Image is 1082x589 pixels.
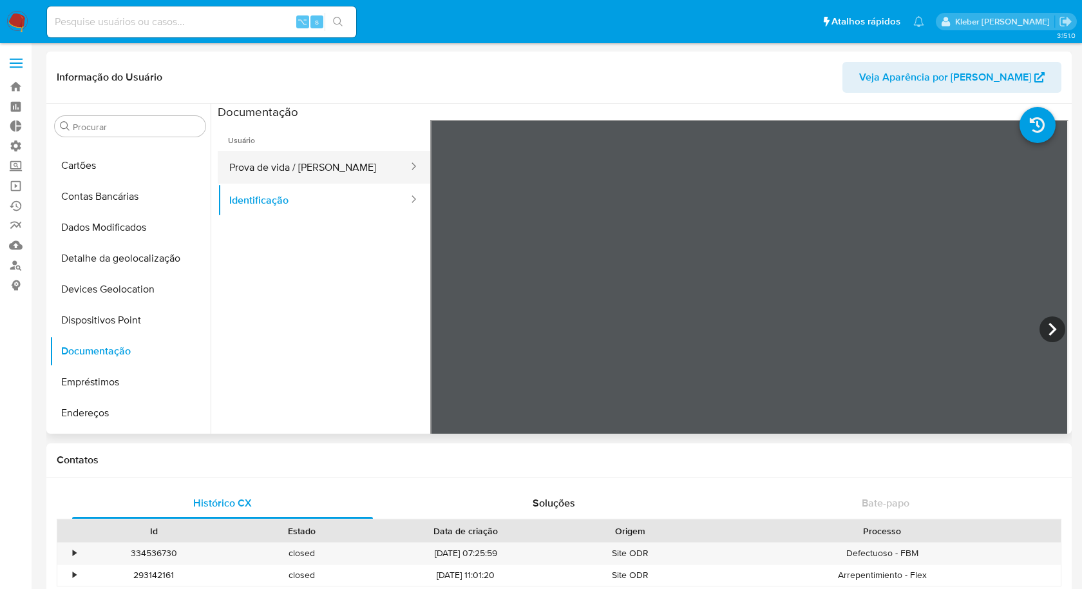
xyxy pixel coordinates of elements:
[228,565,376,586] div: closed
[704,543,1061,564] div: Defectuoso - FBM
[193,496,252,510] span: Histórico CX
[375,565,556,586] div: [DATE] 11:01:20
[57,71,162,84] h1: Informação do Usuário
[713,525,1052,537] div: Processo
[60,121,70,131] button: Procurar
[50,181,211,212] button: Contas Bancárias
[842,62,1061,93] button: Veja Aparência por [PERSON_NAME]
[325,13,351,31] button: search-icon
[50,429,211,459] button: Fecha Compliant
[73,121,200,133] input: Procurar
[384,525,547,537] div: Data de criação
[50,336,211,367] button: Documentação
[50,212,211,243] button: Dados Modificados
[556,565,704,586] div: Site ODR
[80,565,228,586] div: 293142161
[50,367,211,398] button: Empréstimos
[80,543,228,564] div: 334536730
[73,569,76,581] div: •
[1059,15,1072,28] a: Sair
[50,243,211,274] button: Detalhe da geolocalização
[913,16,924,27] a: Notificações
[375,543,556,564] div: [DATE] 07:25:59
[704,565,1061,586] div: Arrepentimiento - Flex
[565,525,695,537] div: Origem
[237,525,367,537] div: Estado
[859,62,1031,93] span: Veja Aparência por [PERSON_NAME]
[831,15,900,28] span: Atalhos rápidos
[533,496,575,510] span: Soluções
[862,496,909,510] span: Bate-papo
[955,15,1054,28] p: kleber.bueno@mercadolivre.com
[298,15,307,28] span: ⌥
[50,305,211,336] button: Dispositivos Point
[47,14,356,30] input: Pesquise usuários ou casos...
[50,274,211,305] button: Devices Geolocation
[228,543,376,564] div: closed
[50,150,211,181] button: Cartões
[57,454,1061,467] h1: Contatos
[556,543,704,564] div: Site ODR
[89,525,219,537] div: Id
[73,547,76,559] div: •
[50,398,211,429] button: Endereços
[315,15,319,28] span: s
